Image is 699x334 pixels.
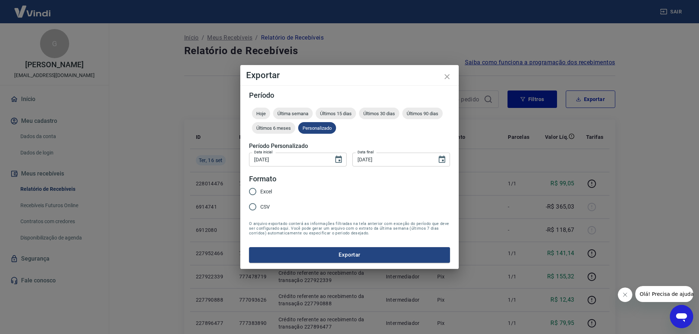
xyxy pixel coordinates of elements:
[635,286,693,302] iframe: Mensagem da empresa
[4,5,61,11] span: Olá! Precisa de ajuda?
[435,152,449,167] button: Choose date, selected date is 16 de set de 2025
[298,122,336,134] div: Personalizado
[252,111,270,116] span: Hoje
[249,142,450,150] h5: Período Personalizado
[249,247,450,262] button: Exportar
[273,108,313,119] div: Última semana
[358,149,374,155] label: Data final
[260,203,270,211] span: CSV
[254,149,273,155] label: Data inicial
[273,111,313,116] span: Última semana
[249,92,450,99] h5: Período
[298,125,336,131] span: Personalizado
[352,153,432,166] input: DD/MM/YYYY
[402,111,443,116] span: Últimos 90 dias
[316,108,356,119] div: Últimos 15 dias
[316,111,356,116] span: Últimos 15 dias
[402,108,443,119] div: Últimos 90 dias
[359,108,399,119] div: Últimos 30 dias
[260,188,272,196] span: Excel
[249,174,276,184] legend: Formato
[670,305,693,328] iframe: Botão para abrir a janela de mensagens
[331,152,346,167] button: Choose date, selected date is 12 de set de 2025
[618,287,632,302] iframe: Fechar mensagem
[246,71,453,80] h4: Exportar
[252,125,295,131] span: Últimos 6 meses
[249,221,450,236] span: O arquivo exportado conterá as informações filtradas na tela anterior com exceção do período que ...
[249,153,328,166] input: DD/MM/YYYY
[252,122,295,134] div: Últimos 6 meses
[359,111,399,116] span: Últimos 30 dias
[252,108,270,119] div: Hoje
[438,68,456,85] button: close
